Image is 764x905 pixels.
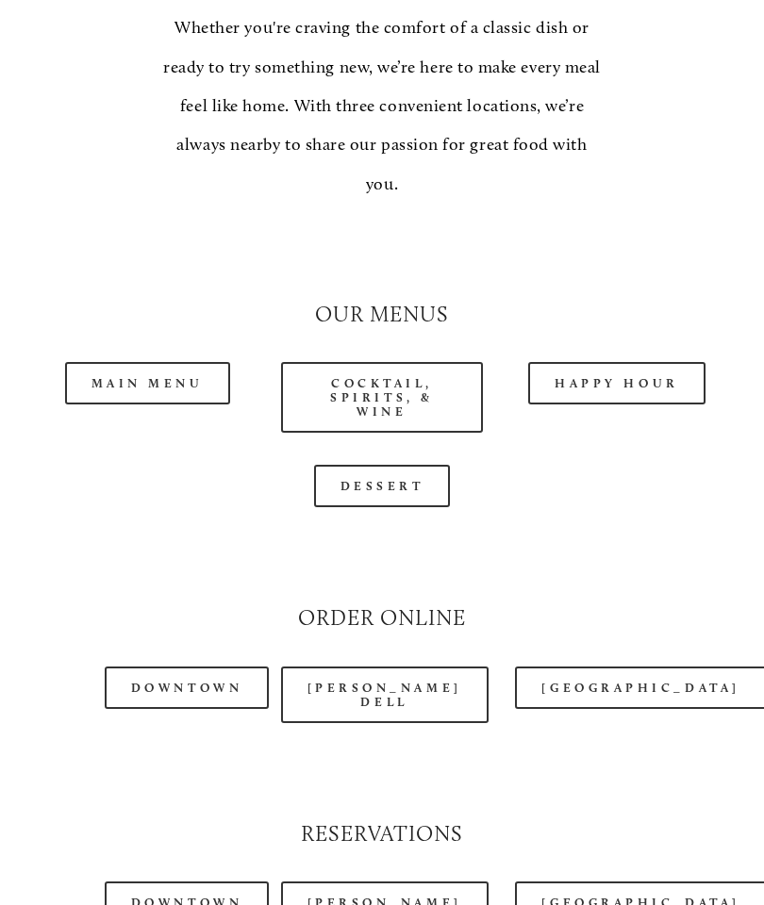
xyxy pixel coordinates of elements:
h2: Order Online [46,603,719,633]
a: Downtown [105,666,269,709]
a: Happy Hour [528,362,706,404]
a: [PERSON_NAME] Dell [281,666,489,723]
a: Cocktail, Spirits, & Wine [281,362,484,433]
a: Dessert [314,465,451,507]
p: Whether you're craving the comfort of a classic dish or ready to try something new, we’re here to... [163,8,601,204]
a: Main Menu [65,362,230,404]
h2: Reservations [46,819,719,849]
h2: Our Menus [46,300,719,330]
